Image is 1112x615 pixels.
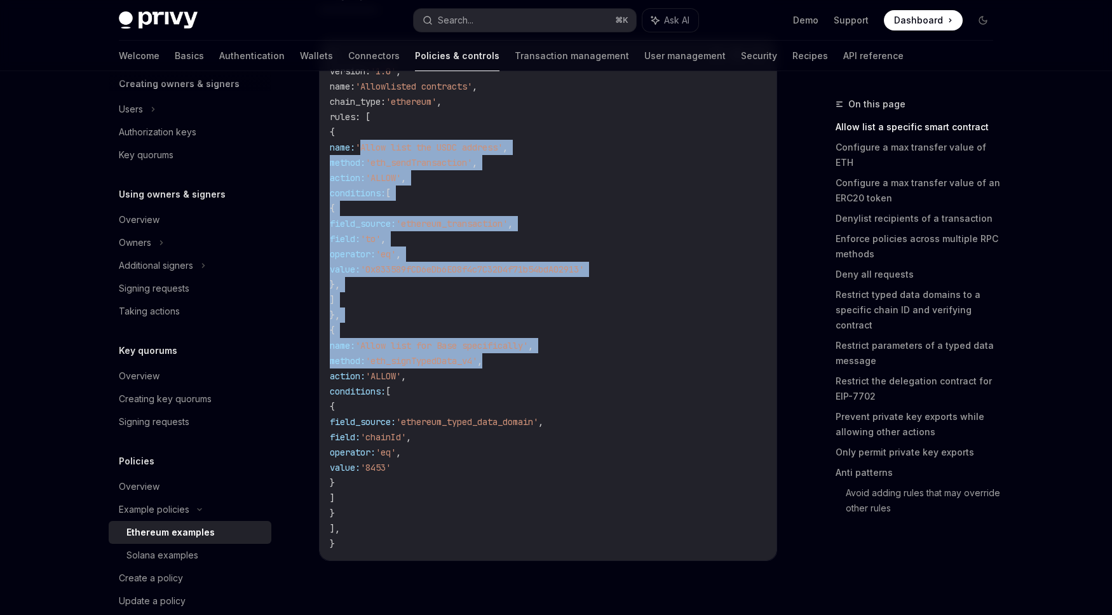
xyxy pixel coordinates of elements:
span: '0x833589fCD6eDb6E08f4c7C32D4f71b54bdA02913' [360,264,584,275]
span: }, [330,279,340,290]
span: , [528,340,533,351]
button: Toggle dark mode [973,10,993,30]
div: Create a policy [119,571,183,586]
div: Solana examples [126,548,198,563]
img: dark logo [119,11,198,29]
span: { [330,401,335,412]
span: 'ethereum' [386,96,437,107]
a: User management [644,41,726,71]
a: Signing requests [109,410,271,433]
a: Only permit private key exports [836,442,1003,463]
span: On this page [848,97,905,112]
span: , [477,355,482,367]
span: 'chainId' [360,431,406,443]
span: name: [330,340,355,351]
button: Search...⌘K [414,9,636,32]
span: 'Allowlisted contracts' [355,81,472,92]
span: , [538,416,543,428]
span: : [365,65,370,77]
span: conditions: [330,187,386,199]
span: , [396,447,401,458]
div: Users [119,102,143,117]
div: Additional signers [119,258,193,273]
a: Authorization keys [109,121,271,144]
span: Dashboard [894,14,943,27]
span: method: [330,355,365,367]
span: conditions: [330,386,386,397]
a: Avoid adding rules that may override other rules [846,483,1003,518]
span: , [472,157,477,168]
h5: Policies [119,454,154,469]
a: Configure a max transfer value of ETH [836,137,1003,173]
a: Denylist recipients of a transaction [836,208,1003,229]
span: }, [330,309,340,321]
div: Key quorums [119,147,173,163]
a: Overview [109,475,271,498]
a: Anti patterns [836,463,1003,483]
span: , [401,370,406,382]
a: Security [741,41,777,71]
span: [ [386,187,391,199]
a: Basics [175,41,204,71]
a: Update a policy [109,590,271,612]
span: operator: [330,447,376,458]
a: Creating key quorums [109,388,271,410]
div: Creating key quorums [119,391,212,407]
span: 'ethereum_transaction' [396,218,508,229]
span: field_source: [330,218,396,229]
a: Restrict the delegation contract for EIP-7702 [836,371,1003,407]
span: { [330,325,335,336]
a: Deny all requests [836,264,1003,285]
span: , [381,233,386,245]
a: Overview [109,208,271,231]
a: API reference [843,41,904,71]
span: } [330,538,335,550]
span: } [330,477,335,489]
span: field: [330,431,360,443]
a: Wallets [300,41,333,71]
span: action: [330,370,365,382]
a: Restrict typed data domains to a specific chain ID and verifying contract [836,285,1003,335]
span: , [396,248,401,260]
span: : [381,96,386,107]
span: , [472,81,477,92]
span: rules [330,111,355,123]
a: Support [834,14,869,27]
span: value: [330,264,360,275]
a: Prevent private key exports while allowing other actions [836,407,1003,442]
span: , [396,65,401,77]
div: Authorization keys [119,125,196,140]
div: Owners [119,235,151,250]
a: Taking actions [109,300,271,323]
span: 'eq' [376,248,396,260]
a: Overview [109,365,271,388]
span: ] [330,294,335,306]
a: Transaction management [515,41,629,71]
span: 'ALLOW' [365,370,401,382]
span: : [350,81,355,92]
span: operator: [330,248,376,260]
span: 'eth_sendTransaction' [365,157,472,168]
a: Ethereum examples [109,521,271,544]
span: ⌘ K [615,15,628,25]
span: 'eth_signTypedData_v4' [365,355,477,367]
div: Overview [119,479,159,494]
div: Search... [438,13,473,28]
span: ], [330,523,340,534]
span: 'Allow list the USDC address' [355,142,503,153]
span: 'ethereum_typed_data_domain' [396,416,538,428]
span: 'eq' [376,447,396,458]
span: action: [330,172,365,184]
span: } [330,508,335,519]
div: Signing requests [119,414,189,429]
span: , [503,142,508,153]
span: 'to' [360,233,381,245]
span: value: [330,462,360,473]
div: Example policies [119,502,189,517]
span: name [330,81,350,92]
span: version [330,65,365,77]
a: Solana examples [109,544,271,567]
h5: Using owners & signers [119,187,226,202]
span: field_source: [330,416,396,428]
span: Ask AI [664,14,689,27]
